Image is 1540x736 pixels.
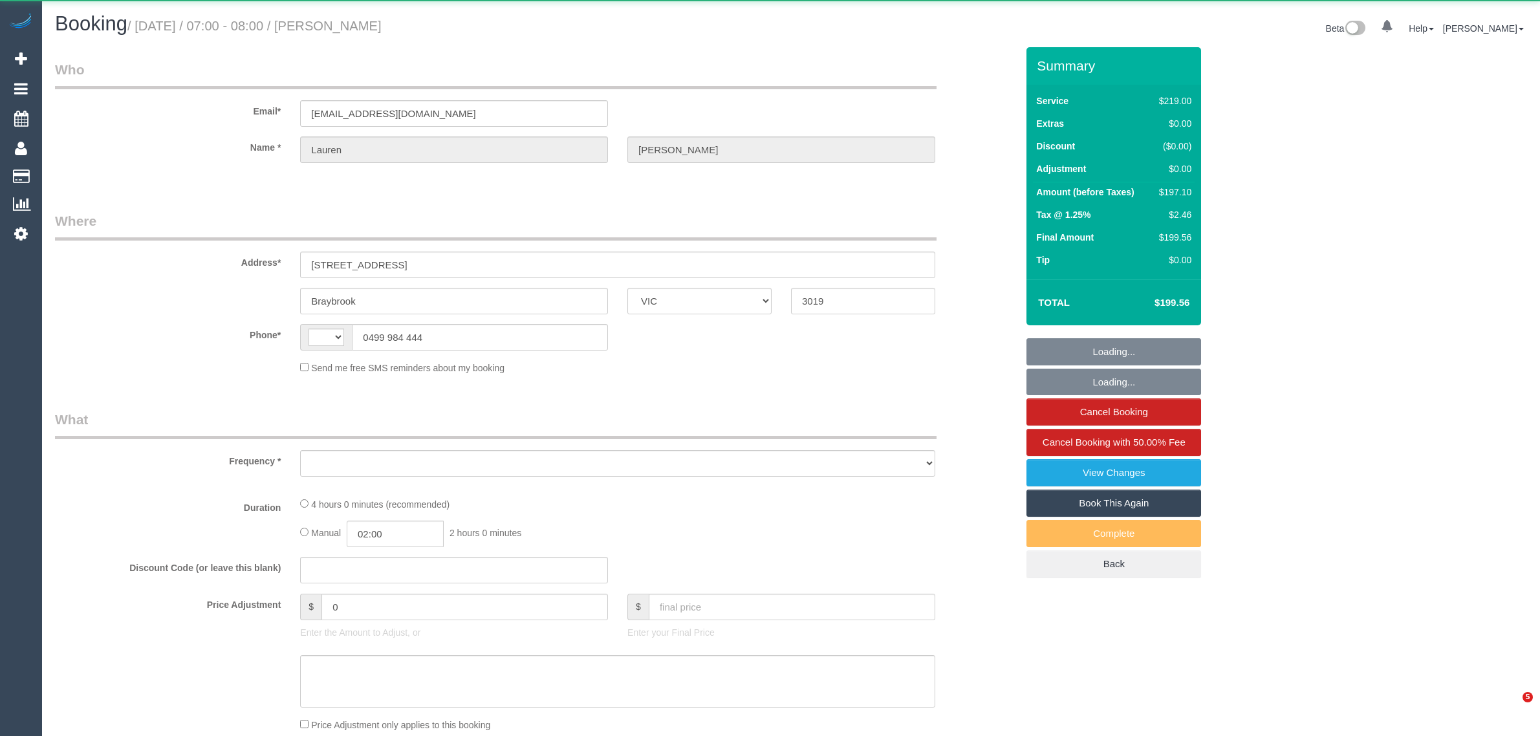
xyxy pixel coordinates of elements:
[450,528,521,538] span: 2 hours 0 minutes
[1036,186,1134,199] label: Amount (before Taxes)
[1523,692,1533,702] span: 5
[1026,459,1201,486] a: View Changes
[45,594,290,611] label: Price Adjustment
[300,626,608,639] p: Enter the Amount to Adjust, or
[1496,692,1527,723] iframe: Intercom live chat
[45,252,290,269] label: Address*
[45,497,290,514] label: Duration
[1037,58,1195,73] h3: Summary
[1026,398,1201,426] a: Cancel Booking
[1443,23,1524,34] a: [PERSON_NAME]
[627,136,935,163] input: Last Name*
[1154,186,1191,199] div: $197.10
[300,136,608,163] input: First Name*
[352,324,608,351] input: Phone*
[1326,23,1366,34] a: Beta
[1043,437,1186,448] span: Cancel Booking with 50.00% Fee
[791,288,935,314] input: Post Code*
[1344,21,1365,38] img: New interface
[1036,94,1068,107] label: Service
[1026,550,1201,578] a: Back
[1154,231,1191,244] div: $199.56
[1036,208,1090,221] label: Tax @ 1.25%
[1036,117,1064,130] label: Extras
[1026,429,1201,456] a: Cancel Booking with 50.00% Fee
[55,12,127,35] span: Booking
[8,13,34,31] img: Automaid Logo
[311,720,490,730] span: Price Adjustment only applies to this booking
[300,594,321,620] span: $
[300,288,608,314] input: Suburb*
[627,594,649,620] span: $
[1036,162,1086,175] label: Adjustment
[627,626,935,639] p: Enter your Final Price
[311,528,341,538] span: Manual
[127,19,382,33] small: / [DATE] / 07:00 - 08:00 / [PERSON_NAME]
[1036,254,1050,266] label: Tip
[1154,117,1191,130] div: $0.00
[1154,94,1191,107] div: $219.00
[311,499,450,510] span: 4 hours 0 minutes (recommended)
[45,100,290,118] label: Email*
[1026,490,1201,517] a: Book This Again
[311,363,504,373] span: Send me free SMS reminders about my booking
[1409,23,1434,34] a: Help
[55,410,937,439] legend: What
[1038,297,1070,308] strong: Total
[1154,254,1191,266] div: $0.00
[1116,298,1189,308] h4: $199.56
[1154,162,1191,175] div: $0.00
[55,211,937,241] legend: Where
[649,594,935,620] input: final price
[45,450,290,468] label: Frequency *
[1154,140,1191,153] div: ($0.00)
[45,136,290,154] label: Name *
[1154,208,1191,221] div: $2.46
[45,557,290,574] label: Discount Code (or leave this blank)
[45,324,290,341] label: Phone*
[1036,140,1075,153] label: Discount
[1036,231,1094,244] label: Final Amount
[55,60,937,89] legend: Who
[300,100,608,127] input: Email*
